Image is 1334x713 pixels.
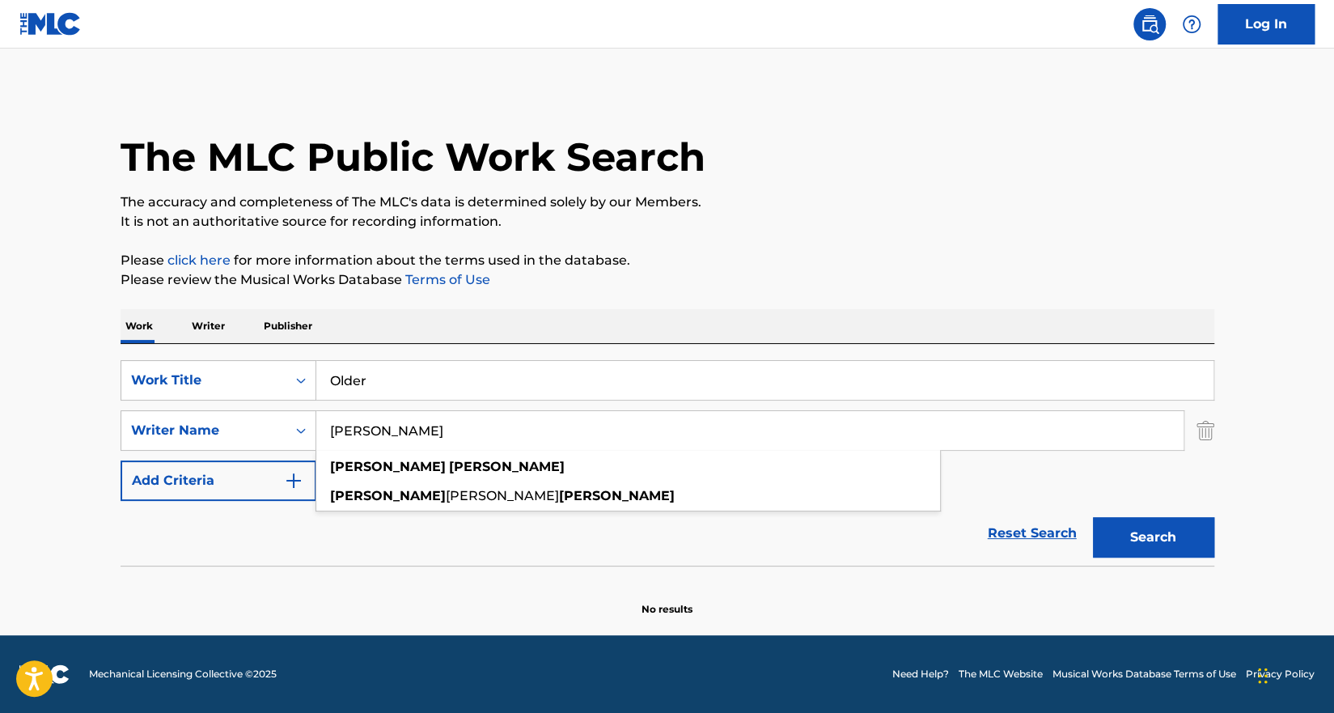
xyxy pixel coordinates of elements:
a: Need Help? [892,667,949,681]
a: Terms of Use [402,272,490,287]
a: Reset Search [980,516,1085,551]
strong: [PERSON_NAME] [559,488,675,503]
span: [PERSON_NAME] [446,488,559,503]
p: Writer [187,309,230,343]
div: Drag [1258,651,1268,700]
img: logo [19,664,70,684]
a: Log In [1218,4,1315,45]
img: help [1182,15,1201,34]
p: The accuracy and completeness of The MLC's data is determined solely by our Members. [121,193,1214,212]
p: No results [642,583,692,617]
p: Work [121,309,158,343]
strong: [PERSON_NAME] [330,488,446,503]
p: Please for more information about the terms used in the database. [121,251,1214,270]
a: click here [167,253,231,268]
a: Musical Works Database Terms of Use [1052,667,1236,681]
a: Public Search [1133,8,1166,40]
a: Privacy Policy [1246,667,1315,681]
span: Mechanical Licensing Collective © 2025 [89,667,277,681]
p: It is not an authoritative source for recording information. [121,212,1214,231]
img: search [1140,15,1159,34]
img: Delete Criterion [1196,410,1214,451]
button: Add Criteria [121,460,316,501]
div: Help [1175,8,1208,40]
img: 9d2ae6d4665cec9f34b9.svg [284,471,303,490]
form: Search Form [121,360,1214,566]
img: MLC Logo [19,12,82,36]
button: Search [1093,517,1214,558]
strong: [PERSON_NAME] [449,459,565,474]
p: Please review the Musical Works Database [121,270,1214,290]
strong: [PERSON_NAME] [330,459,446,474]
iframe: Chat Widget [1253,635,1334,713]
a: The MLC Website [959,667,1043,681]
p: Publisher [259,309,317,343]
div: Work Title [131,371,277,390]
div: Writer Name [131,421,277,440]
h1: The MLC Public Work Search [121,133,705,181]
